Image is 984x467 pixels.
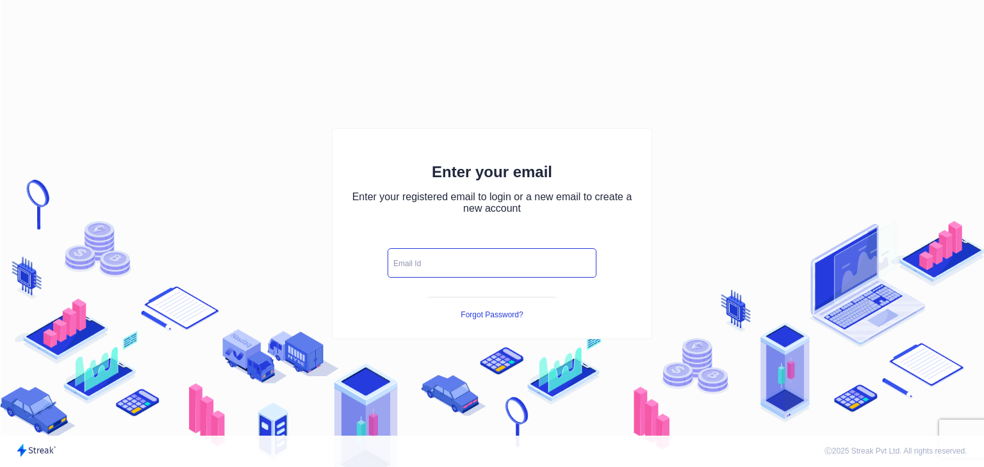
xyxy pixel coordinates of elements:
[17,444,56,457] img: streak_logo
[352,163,632,181] p: Enter your email
[461,310,523,319] button: Forgot Password?
[352,191,632,214] p: Enter your registered email to login or a new email to create a new account
[388,248,596,278] input: Email Id
[821,445,971,457] button: Ⓒ2025 Streak Pvt Ltd. All rights reserved.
